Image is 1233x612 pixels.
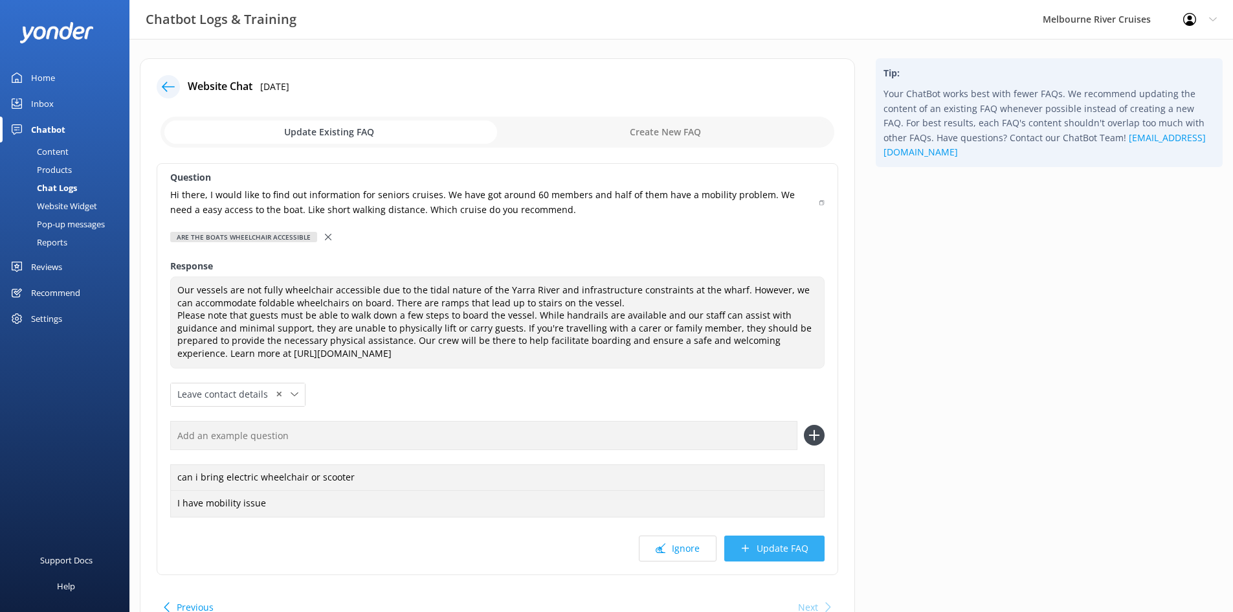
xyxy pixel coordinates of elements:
[31,65,55,91] div: Home
[276,388,282,400] span: ✕
[639,536,716,561] button: Ignore
[883,87,1215,159] p: Your ChatBot works best with fewer FAQs. We recommend updating the content of an existing FAQ whe...
[170,170,825,185] label: Question
[8,142,129,161] a: Content
[31,280,80,306] div: Recommend
[260,80,289,94] p: [DATE]
[170,188,812,217] p: Hi there, I would like to find out information for seniors cruises. We have got around 60 members...
[31,306,62,332] div: Settings
[8,197,129,215] a: Website Widget
[8,197,97,215] div: Website Widget
[170,259,825,273] label: Response
[8,233,67,251] div: Reports
[170,232,317,242] div: Are the boats wheelchair accessible
[188,78,252,95] h4: Website Chat
[31,254,62,280] div: Reviews
[31,117,65,142] div: Chatbot
[170,490,825,517] div: I have mobility issue
[170,421,797,450] input: Add an example question
[8,215,129,233] a: Pop-up messages
[170,464,825,492] div: can i bring electric wheelchair or scooter
[19,22,94,43] img: yonder-white-logo.png
[883,66,1215,80] h4: Tip:
[724,536,825,561] button: Update FAQ
[170,277,825,368] textarea: Our vessels are not fully wheelchair accessible due to the tidal nature of the Yarra River and in...
[57,573,75,599] div: Help
[8,233,129,251] a: Reports
[883,131,1206,158] a: [EMAIL_ADDRESS][DOMAIN_NAME]
[8,161,129,179] a: Products
[8,215,105,233] div: Pop-up messages
[31,91,54,117] div: Inbox
[146,9,296,30] h3: Chatbot Logs & Training
[8,161,72,179] div: Products
[8,179,129,197] a: Chat Logs
[8,142,69,161] div: Content
[40,547,93,573] div: Support Docs
[8,179,77,197] div: Chat Logs
[177,387,276,402] span: Leave contact details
